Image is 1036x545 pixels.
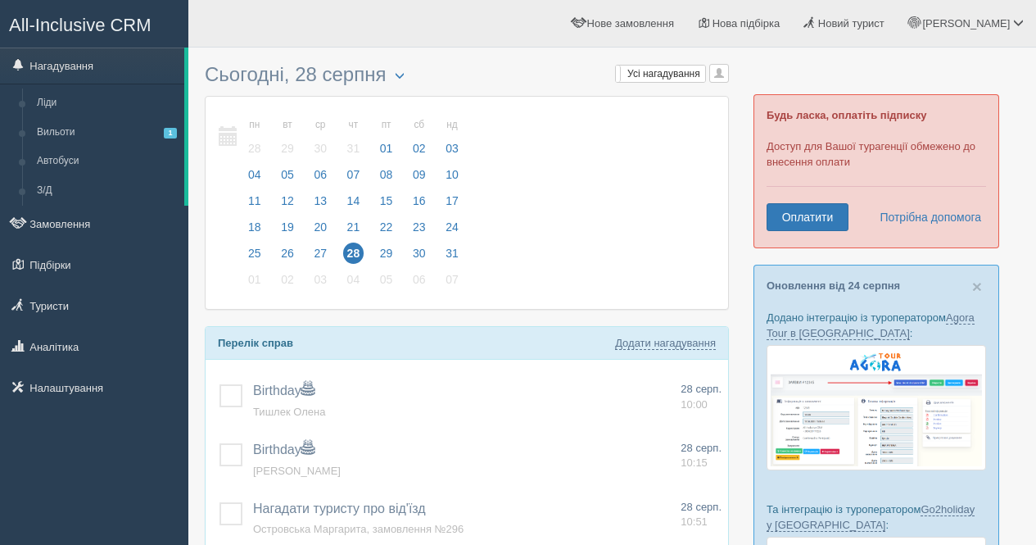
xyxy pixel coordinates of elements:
[371,270,402,297] a: 05
[244,269,265,290] span: 01
[253,406,325,418] a: Тишлек Олена
[371,109,402,166] a: пт 01
[441,243,463,264] span: 31
[441,138,463,159] span: 03
[272,270,303,297] a: 02
[376,269,397,290] span: 05
[437,166,464,192] a: 10
[310,138,331,159] span: 30
[404,270,435,297] a: 06
[767,279,900,292] a: Оновлення від 24 серпня
[272,218,303,244] a: 19
[343,269,364,290] span: 04
[253,523,464,535] a: Островська Маргарита, замовлення №296
[587,17,674,30] span: Нове замовлення
[409,138,430,159] span: 02
[371,192,402,218] a: 15
[305,244,336,270] a: 27
[272,109,303,166] a: вт 29
[244,190,265,211] span: 11
[338,192,369,218] a: 14
[869,203,982,231] a: Потрібна допомога
[253,384,314,397] a: Birthday
[713,17,780,30] span: Нова підбірка
[253,443,314,456] a: Birthday
[29,89,184,118] a: Ліди
[681,501,722,513] span: 28 серп.
[277,216,298,238] span: 19
[338,270,369,297] a: 04
[277,164,298,185] span: 05
[343,138,364,159] span: 31
[244,164,265,185] span: 04
[615,337,716,350] a: Додати нагадування
[753,94,999,248] div: Доступ для Вашої турагенції обмежено до внесення оплати
[338,109,369,166] a: чт 31
[310,243,331,264] span: 27
[376,216,397,238] span: 22
[277,118,298,132] small: вт
[681,456,708,469] span: 10:15
[310,164,331,185] span: 06
[681,515,708,528] span: 10:51
[767,109,926,121] b: Будь ласка, оплатіть підписку
[277,269,298,290] span: 02
[239,244,270,270] a: 25
[681,382,722,412] a: 28 серп. 10:00
[404,166,435,192] a: 09
[441,164,463,185] span: 10
[681,441,722,471] a: 28 серп. 10:15
[409,216,430,238] span: 23
[409,164,430,185] span: 09
[343,118,364,132] small: чт
[371,218,402,244] a: 22
[376,164,397,185] span: 08
[253,502,426,515] a: Нагадати туристу про від'їзд
[681,442,722,454] span: 28 серп.
[338,218,369,244] a: 21
[272,192,303,218] a: 12
[29,118,184,148] a: Вильоти1
[767,502,986,533] p: Та інтеграцію із туроператором :
[253,465,341,477] a: [PERSON_NAME]
[343,216,364,238] span: 21
[310,269,331,290] span: 03
[371,166,402,192] a: 08
[437,109,464,166] a: нд 03
[239,109,270,166] a: пн 28
[409,190,430,211] span: 16
[343,190,364,211] span: 14
[767,310,986,341] p: Додано інтеграцію із туроператором :
[239,270,270,297] a: 01
[1,1,188,46] a: All-Inclusive CRM
[272,166,303,192] a: 05
[371,244,402,270] a: 29
[310,216,331,238] span: 20
[239,192,270,218] a: 11
[244,118,265,132] small: пн
[404,192,435,218] a: 16
[305,109,336,166] a: ср 30
[29,176,184,206] a: З/Д
[767,311,975,340] a: Agora Tour в [GEOGRAPHIC_DATA]
[239,166,270,192] a: 04
[305,270,336,297] a: 03
[441,216,463,238] span: 24
[218,337,293,349] b: Перелік справ
[205,64,729,88] h3: Сьогодні, 28 серпня
[972,277,982,296] span: ×
[409,118,430,132] small: сб
[376,190,397,211] span: 15
[272,244,303,270] a: 26
[164,128,177,139] span: 1
[441,118,463,132] small: нд
[338,166,369,192] a: 07
[244,138,265,159] span: 28
[437,270,464,297] a: 07
[627,68,700,79] span: Усі нагадування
